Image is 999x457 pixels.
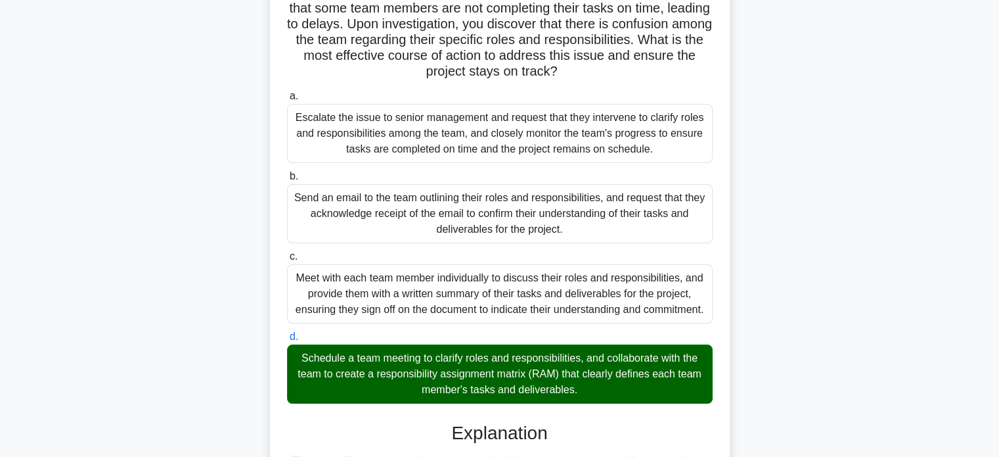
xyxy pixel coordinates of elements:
[287,184,713,243] div: Send an email to the team outlining their roles and responsibilities, and request that they ackno...
[290,251,298,262] span: c.
[287,104,713,163] div: Escalate the issue to senior management and request that they intervene to clarify roles and resp...
[287,264,713,324] div: Meet with each team member individually to discuss their roles and responsibilities, and provide ...
[290,331,298,342] span: d.
[295,422,705,445] h3: Explanation
[290,90,298,101] span: a.
[290,170,298,181] span: b.
[287,345,713,404] div: Schedule a team meeting to clarify roles and responsibilities, and collaborate with the team to c...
